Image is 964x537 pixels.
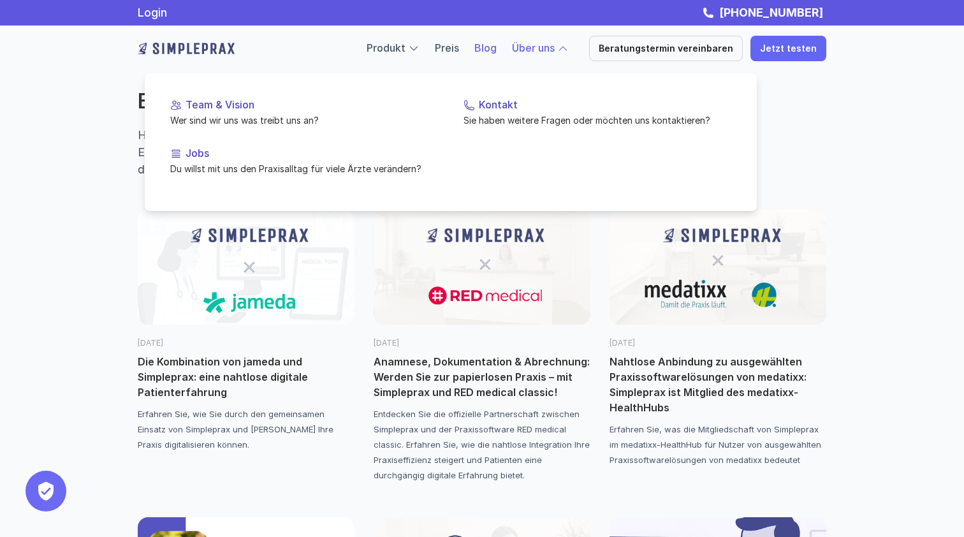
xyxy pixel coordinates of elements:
p: Erfahren Sie, wie Sie durch den gemeinsamen Einsatz von Simpleprax und [PERSON_NAME] Ihre Praxis ... [138,406,354,452]
strong: [PHONE_NUMBER] [719,6,823,19]
p: Die Kombination von jameda und Simpleprax: eine nahtlose digitale Patienterfahrung [138,354,354,400]
p: [DATE] [374,337,590,349]
p: Anamnese, Dokumentation & Abrechnung: Werden Sie zur papierlosen Praxis – mit Simpleprax und RED ... [374,354,590,400]
p: [DATE] [610,337,826,349]
a: [DATE]Die Kombination von jameda und Simpleprax: eine nahtlose digitale PatienterfahrungErfahren ... [138,210,354,452]
a: JobsDu willst mit uns den Praxisalltag für viele Ärzte verändern? [160,138,448,186]
p: Jobs [186,148,438,160]
a: [DATE]Anamnese, Dokumentation & Abrechnung: Werden Sie zur papierlosen Praxis – mit Simpleprax un... [374,210,590,483]
p: [DATE] [138,337,354,349]
h2: Blog [138,89,616,114]
p: Entdecken Sie die offizielle Partnerschaft zwischen Simpleprax und der Praxissoftware RED medical... [374,406,590,483]
a: Team & VisionWer sind wir uns was treibt uns an? [160,89,448,137]
p: Kontakt [479,99,731,111]
p: Wer sind wir uns was treibt uns an? [170,114,438,128]
p: Jetzt testen [760,43,817,54]
a: Produkt [367,41,405,54]
p: Nahtlose Anbindung zu ausgewählten Praxissoftwarelösungen von medatixx: Simpleprax ist Mitglied d... [610,354,826,415]
p: Herzlich willkommen auf dem Blog von Simpleprax. Hier berichten wir über die Erfahrungen unserer ... [138,126,620,178]
p: Beratungstermin vereinbaren [599,43,733,54]
p: Du willst mit uns den Praxisalltag für viele Ärzte verändern? [170,163,438,176]
p: Erfahren Sie, was die Mitgliedschaft von Simpleprax im medatixx-HealthHub für Nutzer von ausgewäh... [610,422,826,467]
a: [DATE]Nahtlose Anbindung zu ausgewählten Praxissoftwarelösungen von medatixx: Simpleprax ist Mitg... [610,210,826,467]
a: [PHONE_NUMBER] [716,6,826,19]
p: Team & Vision [186,99,438,111]
a: Login [138,6,167,19]
a: Preis [435,41,459,54]
a: Blog [474,41,497,54]
a: Über uns [512,41,555,54]
p: Sie haben weitere Fragen oder möchten uns kontaktieren? [464,114,731,128]
a: Beratungstermin vereinbaren [589,36,743,61]
a: KontaktSie haben weitere Fragen oder möchten uns kontaktieren? [453,89,741,137]
a: Jetzt testen [750,36,826,61]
